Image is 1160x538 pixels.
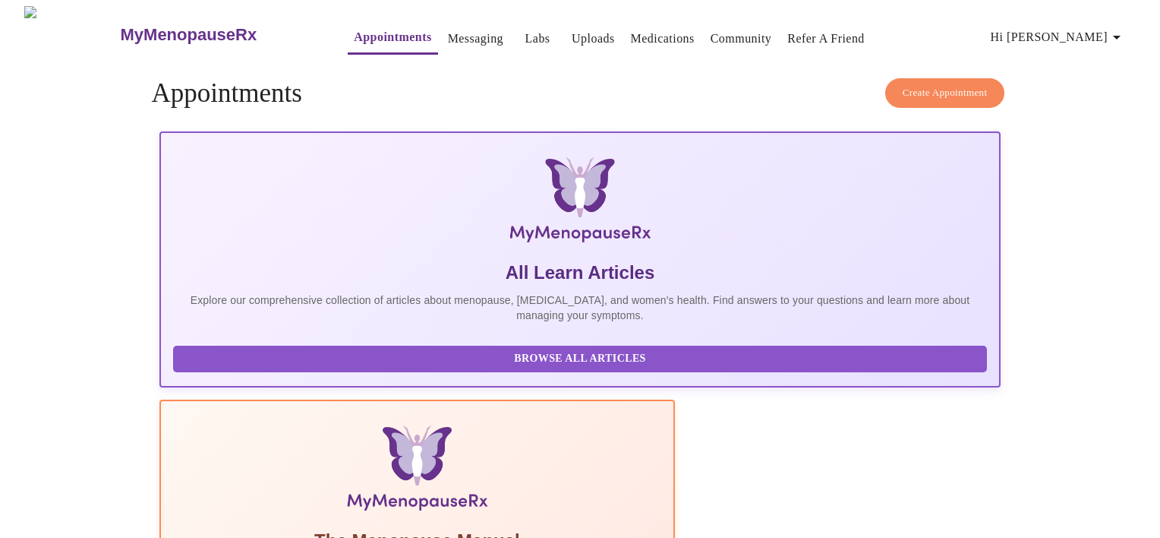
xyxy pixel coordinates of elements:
[121,25,257,45] h3: MyMenopauseRx
[903,84,988,102] span: Create Appointment
[448,28,503,49] a: Messaging
[251,426,584,517] img: Menopause Manual
[705,24,778,54] button: Community
[173,293,988,323] p: Explore our comprehensive collection of articles about menopause, [MEDICAL_DATA], and women's hea...
[188,350,972,369] span: Browse All Articles
[348,22,437,55] button: Appointments
[118,8,317,62] a: MyMenopauseRx
[299,157,861,248] img: MyMenopauseRx Logo
[354,27,431,48] a: Appointments
[173,351,991,364] a: Browse All Articles
[625,24,701,54] button: Medications
[572,28,615,49] a: Uploads
[566,24,621,54] button: Uploads
[173,346,988,372] button: Browse All Articles
[781,24,871,54] button: Refer a Friend
[991,27,1126,48] span: Hi [PERSON_NAME]
[173,261,988,285] h5: All Learn Articles
[787,28,865,49] a: Refer a Friend
[442,24,509,54] button: Messaging
[24,6,118,63] img: MyMenopauseRx Logo
[711,28,772,49] a: Community
[985,22,1132,52] button: Hi [PERSON_NAME]
[885,78,1005,108] button: Create Appointment
[631,28,695,49] a: Medications
[525,28,550,49] a: Labs
[513,24,562,54] button: Labs
[152,78,1009,109] h4: Appointments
